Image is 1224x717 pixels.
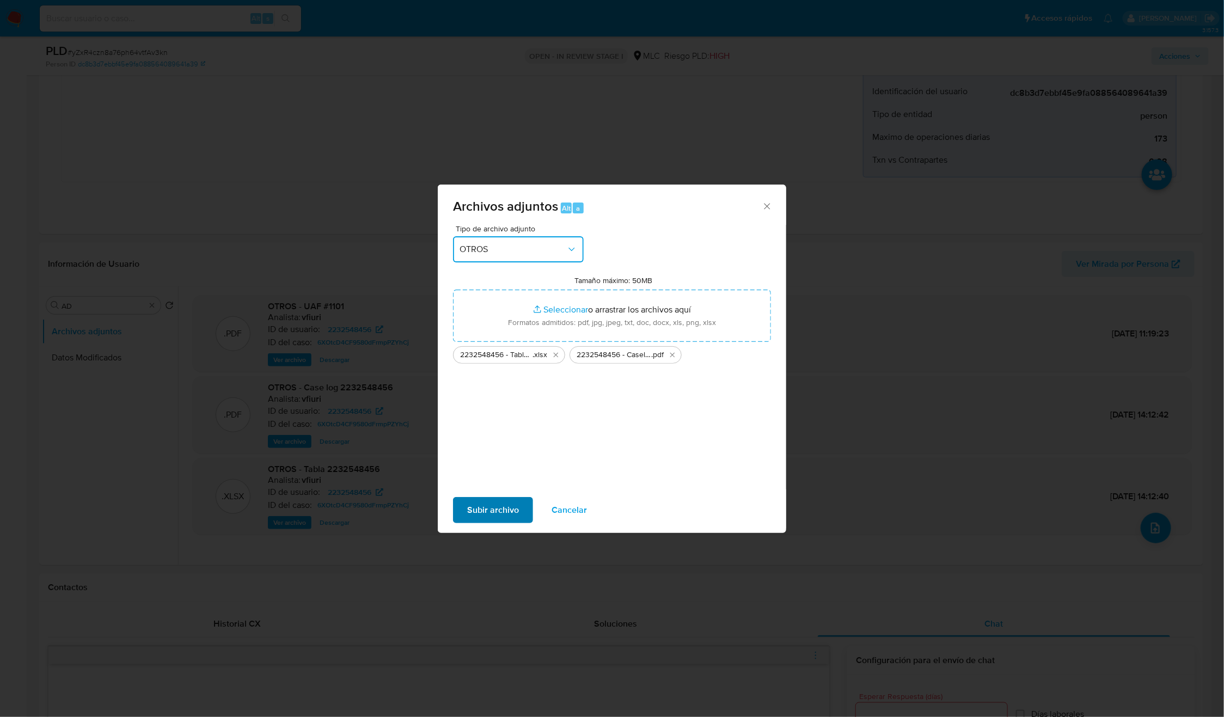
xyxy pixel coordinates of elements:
span: .pdf [651,350,664,360]
span: OTROS [460,244,566,255]
span: Alt [562,203,571,213]
button: Eliminar 2232548456 - Tablas Transaccionales 2025 v1.2.xlsx [549,348,562,361]
span: Cancelar [552,498,587,522]
button: Cerrar [762,201,772,211]
span: Subir archivo [467,498,519,522]
span: Archivos adjuntos [453,197,558,216]
label: Tamaño máximo: 50MB [575,275,653,285]
span: Tipo de archivo adjunto [456,225,586,232]
button: Subir archivo [453,497,533,523]
span: a [576,203,580,213]
button: Cancelar [537,497,601,523]
ul: Archivos seleccionados [453,342,771,364]
span: 2232548456 - Caselog [577,350,651,360]
span: .xlsx [533,350,547,360]
span: 2232548456 - Tablas Transaccionales 2025 v1.2 [460,350,533,360]
button: OTROS [453,236,584,262]
button: Eliminar 2232548456 - Caselog.pdf [666,348,679,361]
